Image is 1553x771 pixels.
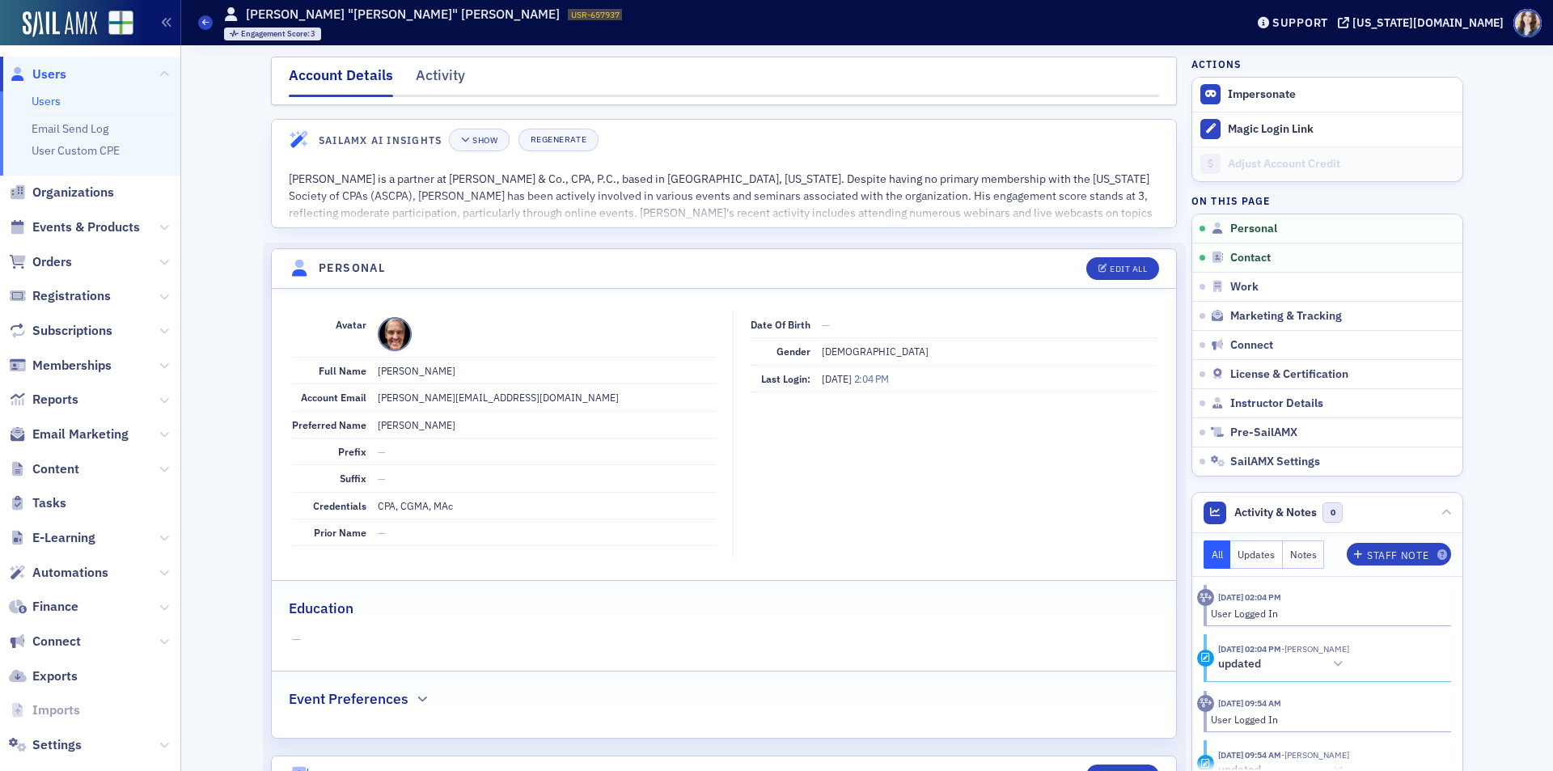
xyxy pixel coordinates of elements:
a: Registrations [9,287,111,305]
button: Edit All [1086,257,1159,280]
a: Email Send Log [32,121,108,136]
span: Jim Martin [1281,749,1349,760]
span: Personal [1230,222,1277,236]
span: Avatar [336,318,366,331]
button: Notes [1283,540,1325,569]
span: Orders [32,253,72,271]
dd: [PERSON_NAME][EMAIL_ADDRESS][DOMAIN_NAME] [378,384,716,410]
button: Show [449,129,510,151]
span: Subscriptions [32,322,112,340]
div: Show [472,136,497,145]
button: [US_STATE][DOMAIN_NAME] [1338,17,1509,28]
span: Prefix [338,445,366,458]
h4: Personal [319,260,385,277]
h2: Education [289,598,353,619]
a: Content [9,460,79,478]
span: Finance [32,598,78,616]
button: Impersonate [1228,87,1296,102]
span: Full Name [319,364,366,377]
a: Events & Products [9,218,140,236]
dd: [DEMOGRAPHIC_DATA] [822,338,1157,364]
a: E-Learning [9,529,95,547]
span: — [292,631,1157,648]
a: Orders [9,253,72,271]
a: View Homepage [97,11,133,38]
span: Content [32,460,79,478]
a: Automations [9,564,108,582]
div: 3 [241,30,316,39]
span: Tasks [32,494,66,512]
span: Users [32,66,66,83]
span: — [378,526,386,539]
div: Update [1197,650,1214,667]
h5: updated [1218,657,1261,671]
span: [DATE] [822,372,854,385]
div: User Logged In [1211,712,1440,727]
a: Memberships [9,357,112,375]
span: Date of Birth [751,318,810,331]
a: User Custom CPE [32,143,120,158]
span: — [378,472,386,485]
a: Adjust Account Credit [1192,146,1462,181]
button: All [1204,540,1231,569]
span: License & Certification [1230,367,1348,382]
span: Reports [32,391,78,409]
span: Prior Name [314,526,366,539]
div: Activity [1197,589,1214,606]
h2: Event Preferences [289,688,408,710]
span: Credentials [313,499,366,512]
div: Edit All [1110,265,1147,273]
a: Users [32,94,61,108]
time: 8/16/2025 09:54 AM [1218,749,1281,760]
h4: SailAMX AI Insights [319,133,442,147]
h1: [PERSON_NAME] "[PERSON_NAME]" [PERSON_NAME] [246,6,560,23]
span: Connect [1230,338,1273,353]
a: Organizations [9,184,114,201]
img: SailAMX [108,11,133,36]
time: 8/16/2025 09:54 AM [1218,697,1281,709]
a: Reports [9,391,78,409]
span: Contact [1230,251,1271,265]
span: Pre-SailAMX [1230,426,1297,440]
span: E-Learning [32,529,95,547]
span: SailAMX Settings [1230,455,1320,469]
div: Adjust Account Credit [1228,157,1454,172]
dd: [PERSON_NAME] [378,412,716,438]
div: [US_STATE][DOMAIN_NAME] [1352,15,1504,30]
div: User Logged In [1211,606,1440,621]
span: Connect [32,633,81,650]
span: Organizations [32,184,114,201]
div: Engagement Score: 3 [224,28,322,40]
span: — [822,318,830,331]
a: Settings [9,736,82,754]
span: — [378,445,386,458]
div: Activity [416,65,465,95]
div: Magic Login Link [1228,122,1454,137]
span: Imports [32,701,80,719]
a: Subscriptions [9,322,112,340]
span: USR-657937 [571,9,620,20]
span: Last Login: [761,372,810,385]
button: Magic Login Link [1192,112,1462,146]
dd: [PERSON_NAME] [378,358,716,383]
span: Account Email [301,391,366,404]
span: Exports [32,667,78,685]
span: Marketing & Tracking [1230,309,1342,324]
a: Tasks [9,494,66,512]
button: updated [1218,656,1349,673]
h4: Actions [1191,57,1242,71]
span: Automations [32,564,108,582]
span: Activity & Notes [1234,504,1317,521]
span: Settings [32,736,82,754]
img: SailAMX [23,11,97,37]
span: Profile [1513,9,1542,37]
a: Finance [9,598,78,616]
span: 2:04 PM [854,372,889,385]
a: Imports [9,701,80,719]
span: Memberships [32,357,112,375]
button: Updates [1230,540,1283,569]
span: Suffix [340,472,366,485]
span: Engagement Score : [241,28,311,39]
button: Staff Note [1347,543,1451,566]
time: 8/25/2025 02:04 PM [1218,591,1281,603]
